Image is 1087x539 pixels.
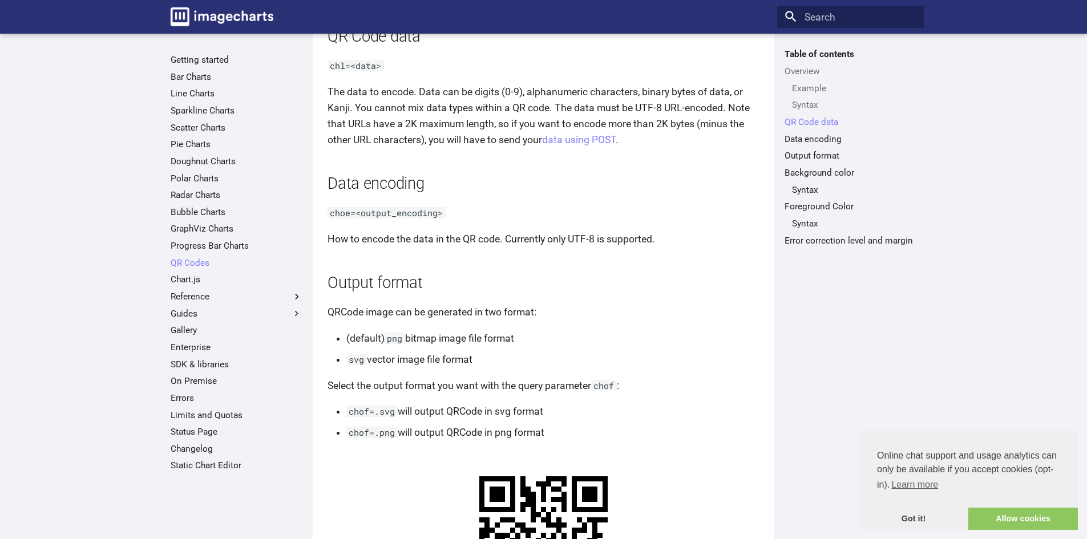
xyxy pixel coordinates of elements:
a: Pie Charts [171,139,302,150]
a: Foreground Color [785,201,916,212]
nav: Table of contents [777,48,924,246]
a: QR Code data [785,116,916,128]
a: Overview [785,66,916,77]
span: Online chat support and usage analytics can only be available if you accept cookies (opt-in). [877,449,1060,493]
input: Search [777,6,924,29]
a: Changelog [171,443,302,455]
a: Output format [785,150,916,161]
a: Image-Charts documentation [165,2,278,31]
a: Syntax [792,184,916,196]
code: chof [591,380,617,391]
a: GraphViz Charts [171,223,302,234]
code: chof=.svg [346,406,398,417]
a: Sparkline Charts [171,105,302,116]
a: Limits and Quotas [171,410,302,421]
a: Polar Charts [171,173,302,184]
h2: Data encoding [328,173,759,195]
a: Data encoding [785,133,916,145]
a: Syntax [792,218,916,229]
p: The data to encode. Data can be digits (0-9), alphanumeric characters, binary bytes of data, or K... [328,84,759,148]
label: Guides [171,308,302,319]
a: Status Page [171,426,302,437]
a: Syntax [792,99,916,111]
a: Background color [785,167,916,179]
a: On Premise [171,375,302,387]
a: Error correction level and margin [785,235,916,246]
a: allow cookies [968,508,1078,530]
code: choe=<output_encoding> [328,207,446,218]
p: Select the output format you want with the query parameter : [328,378,759,394]
p: QRCode image can be generated in two format: [328,304,759,320]
code: chl=<data> [328,60,384,71]
a: Static Chart Editor [171,460,302,471]
a: Getting started [171,54,302,66]
a: data using POST [542,134,616,145]
a: Line Charts [171,88,302,99]
div: cookieconsent [859,431,1078,530]
label: Table of contents [777,48,924,60]
a: Errors [171,392,302,404]
li: (default) bitmap image file format [346,330,759,346]
a: QR Codes [171,257,302,269]
h2: QR Code data [328,26,759,48]
a: Example [792,83,916,94]
code: svg [346,354,367,365]
a: learn more about cookies [890,476,940,493]
a: Bubble Charts [171,206,302,218]
nav: Overview [785,83,916,111]
a: Bar Charts [171,71,302,83]
p: How to encode the data in the QR code. Currently only UTF-8 is supported. [328,231,759,247]
li: vector image file format [346,351,759,367]
nav: Foreground Color [785,218,916,229]
a: Radar Charts [171,189,302,201]
nav: Background color [785,184,916,196]
label: Reference [171,291,302,302]
a: Gallery [171,325,302,336]
img: logo [171,7,273,26]
a: Enterprise [171,342,302,353]
li: will output QRCode in svg format [346,403,759,419]
a: Doughnut Charts [171,156,302,167]
code: png [385,333,405,344]
li: will output QRCode in png format [346,424,759,440]
h2: Output format [328,272,759,294]
a: dismiss cookie message [859,508,968,530]
a: Chart.js [171,274,302,285]
a: Progress Bar Charts [171,240,302,252]
a: Scatter Charts [171,122,302,133]
code: chof=.png [346,427,398,438]
a: SDK & libraries [171,359,302,370]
